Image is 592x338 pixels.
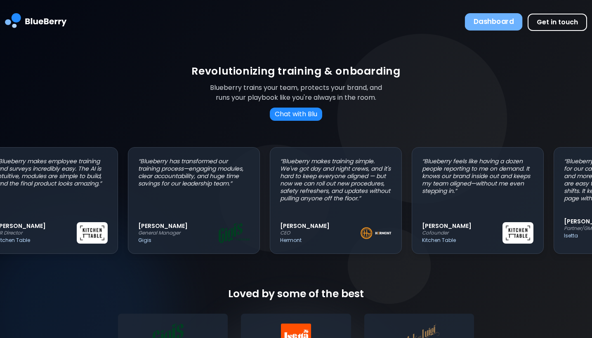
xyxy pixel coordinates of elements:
img: Kitchen Table logo [502,222,533,244]
img: Hermont logo [361,227,392,239]
p: Kitchen Table [422,237,502,244]
span: Get in touch [537,17,578,27]
p: “ Blueberry makes training simple. We've got day and night crews, and it's hard to keep everyone ... [280,157,392,202]
h2: Loved by some of the best [118,287,474,300]
p: [PERSON_NAME] [280,222,361,230]
p: “ Blueberry feels like having a dozen people reporting to me on demand. It knows our brand inside... [422,157,533,195]
p: Gigis [138,237,219,244]
p: [PERSON_NAME] [422,222,502,230]
p: [PERSON_NAME] [138,222,219,230]
a: Dashboard [466,14,521,31]
p: CEO [280,230,361,236]
img: BlueBerry Logo [5,7,67,38]
button: Chat with Blu [270,108,322,121]
p: “ Blueberry has transformed our training process—engaging modules, clear accountability, and huge... [138,157,250,187]
p: Blueberry trains your team, protects your brand, and runs your playbook like you're always in the... [204,83,389,103]
p: Hermont [280,237,361,244]
h1: Revolutionizing training & onboarding [191,64,400,78]
p: General Manager [138,230,219,236]
img: Kitchen Table logo [77,222,108,244]
p: Cofounder [422,230,502,236]
img: Gigis logo [219,223,250,243]
button: Dashboard [465,13,523,31]
button: Get in touch [528,14,587,31]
